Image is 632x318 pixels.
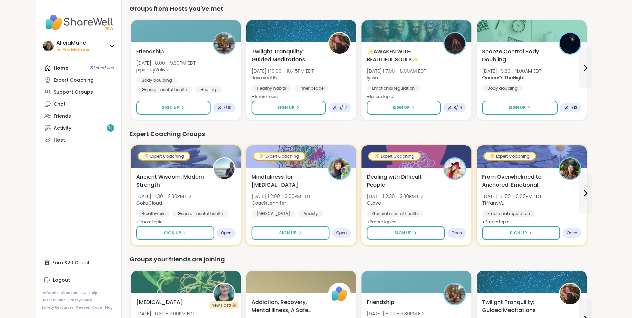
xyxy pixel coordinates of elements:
[329,284,350,304] img: ShareWell
[214,158,235,179] img: GokuCloud
[54,101,66,108] div: Chat
[136,101,211,115] button: Sign Up
[130,255,588,264] div: Groups your friends are joining
[367,210,423,217] div: General mental health
[367,48,436,64] span: ✨AWAKEN WITH BEAUTIFUL SOULS✨
[367,298,394,306] span: Friendship
[329,33,350,54] img: Jasmine95
[42,86,116,98] a: Support Groups
[164,230,181,236] span: Sign Up
[252,85,292,92] div: Healthy habits
[367,310,426,317] span: [DATE] | 8:00 - 9:30PM EDT
[560,33,580,54] img: QueenOfTheNight
[136,48,164,56] span: Friendship
[42,98,116,110] a: Chat
[279,230,297,236] span: Sign Up
[570,105,577,110] span: 1 / 13
[451,230,462,236] span: Open
[136,77,177,84] div: Body doubling
[54,113,71,120] div: Friends
[195,86,222,93] div: Healing
[172,210,229,217] div: General mental health
[105,305,113,310] a: Blog
[294,85,329,92] div: Inner peace
[54,89,93,96] div: Support Groups
[42,110,116,122] a: Friends
[482,193,542,200] span: [DATE] | 5:00 - 6:00PM EDT
[329,158,350,179] img: CoachJennifer
[367,173,436,189] span: Dealing with Difficult People
[130,129,588,139] div: Expert Coaching Groups
[252,226,329,240] button: Sign Up
[252,200,286,206] b: CoachJennifer
[484,153,535,160] div: Expert Coaching
[54,137,65,144] div: Host
[214,284,235,304] img: tgentry93
[42,134,116,146] a: Host
[392,105,410,111] span: Sign Up
[42,74,116,86] a: Expert Coaching
[482,200,504,206] b: TiffanyVL
[482,85,523,92] div: Body doubling
[367,74,378,81] b: lyssa
[209,301,240,309] div: New Host! 🎉
[367,193,425,200] span: [DATE] | 2:30 - 3:30PM EDT
[252,193,311,200] span: [DATE] | 2:00 - 3:00PM EDT
[136,60,196,66] span: [DATE] | 8:00 - 9:30PM EDT
[444,158,465,179] img: CLove
[42,274,116,286] a: Logout
[252,74,277,81] b: Jasmine95
[223,105,232,110] span: 7 / 10
[136,226,214,240] button: Sign Up
[136,200,162,206] b: GokuCloud
[42,11,116,34] img: ShareWell Nav Logo
[453,105,462,110] span: 8 / 16
[136,86,193,93] div: General mental health
[482,210,535,217] div: Emotional regulation
[162,105,179,111] span: Sign Up
[560,158,580,179] img: TiffanyVL
[367,101,441,115] button: Sign Up
[62,47,90,53] span: Pro Member
[53,277,70,284] div: Logout
[108,125,113,131] span: 9 +
[254,153,305,160] div: Expert Coaching
[136,210,170,217] div: Breathwork
[136,193,193,200] span: [DATE] | 1:30 - 2:30PM EDT
[252,298,321,314] span: Addiction, Recovery, Mental Illness, A Safe Space
[54,77,94,84] div: Expert Coaching
[89,291,97,295] a: Help
[367,85,420,92] div: Emotional regulation
[252,173,321,189] span: Mindfulness for [MEDICAL_DATA]
[510,230,527,236] span: Sign Up
[482,74,525,81] b: QueenOfTheNight
[42,122,116,134] a: Activity9+
[482,226,560,240] button: Sign Up
[567,230,577,236] span: Open
[42,291,58,295] a: Referrals
[56,39,90,47] div: AliciaMarie
[482,173,551,189] span: From Overwhelmed to Anchored: Emotional Regulation
[136,298,183,306] span: [MEDICAL_DATA]
[221,230,232,236] span: Open
[482,298,551,314] span: Twilight Tranquility: Guided Meditations
[444,33,465,54] img: lyssa
[42,298,66,303] a: Host Training
[367,68,426,74] span: [DATE] | 7:00 - 8:00AM EDT
[277,105,295,111] span: Sign Up
[139,153,189,160] div: Expert Coaching
[482,68,541,74] span: [DATE] | 9:30 - 11:00AM EDT
[68,298,92,303] a: Safety Policy
[252,210,296,217] div: [MEDICAL_DATA]
[369,153,420,160] div: Expert Coaching
[252,68,314,74] span: [DATE] | 10:00 - 10:45PM EDT
[482,48,551,64] span: Snooze Control Body Doubling
[54,125,71,132] div: Activity
[560,284,580,304] img: Jasmine95
[298,210,323,217] div: Anxiety
[214,33,235,54] img: pipishay2olivia
[367,226,445,240] button: Sign Up
[482,101,558,115] button: Sign Up
[508,105,526,111] span: Sign Up
[136,66,170,73] b: pipishay2olivia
